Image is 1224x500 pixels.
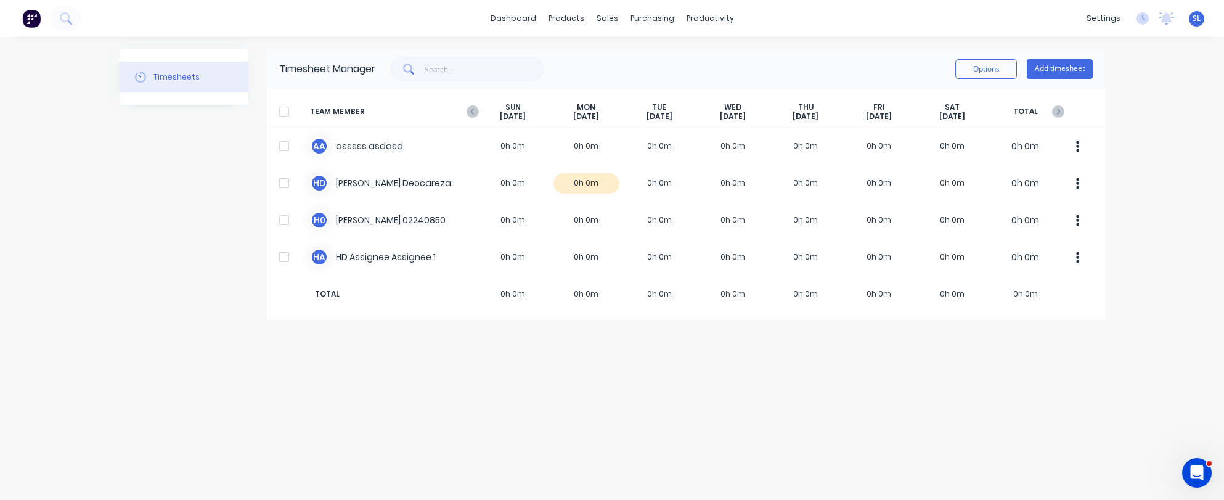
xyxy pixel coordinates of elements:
[680,9,740,28] div: productivity
[989,102,1062,121] span: TOTAL
[153,72,200,83] div: Timesheets
[542,9,590,28] div: products
[623,289,696,300] span: 0h 0m
[873,102,885,112] span: FRI
[310,289,476,300] span: TOTAL
[577,102,595,112] span: MON
[720,112,746,121] span: [DATE]
[119,62,248,92] button: Timesheets
[798,102,814,112] span: THU
[550,289,623,300] span: 0h 0m
[573,112,599,121] span: [DATE]
[484,9,542,28] a: dashboard
[955,59,1017,79] button: Options
[1182,458,1212,488] iframe: Intercom live chat
[500,112,526,121] span: [DATE]
[647,112,672,121] span: [DATE]
[769,289,843,300] span: 0h 0m
[945,102,960,112] span: SAT
[939,112,965,121] span: [DATE]
[590,9,624,28] div: sales
[279,62,375,76] div: Timesheet Manager
[22,9,41,28] img: Factory
[1027,59,1093,79] button: Add timesheet
[989,289,1062,300] span: 0h 0m
[866,112,892,121] span: [DATE]
[916,289,989,300] span: 0h 0m
[1193,13,1201,24] span: SL
[310,102,476,121] span: TEAM MEMBER
[624,9,680,28] div: purchasing
[425,57,545,81] input: Search...
[724,102,741,112] span: WED
[1080,9,1127,28] div: settings
[696,289,769,300] span: 0h 0m
[843,289,916,300] span: 0h 0m
[476,289,550,300] span: 0h 0m
[793,112,818,121] span: [DATE]
[505,102,521,112] span: SUN
[652,102,666,112] span: TUE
